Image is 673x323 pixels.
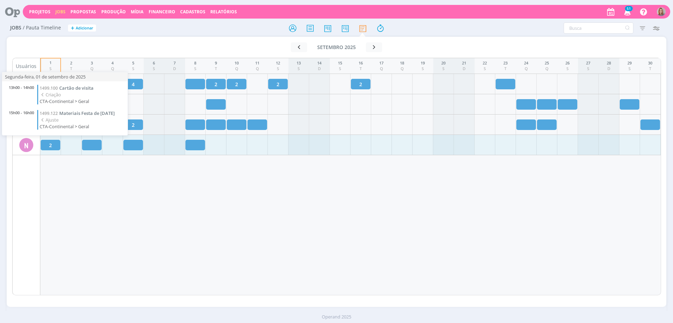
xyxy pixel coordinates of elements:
span: Materiais Festa de [DATE] [59,110,115,116]
span: 2 [215,81,217,88]
div: 7 [173,60,176,66]
div: D [607,66,611,72]
span: setembro 2025 [317,44,356,50]
div: 19 [421,60,425,66]
div: S [153,66,155,72]
div: Q [379,66,383,72]
div: T [215,66,217,72]
div: S [627,66,632,72]
a: 1499.122Materiais Festa de [DATE] [40,110,115,117]
a: Mídia [131,9,143,15]
div: 21 [462,60,466,66]
div: 1 [49,60,52,66]
span: Criação [40,91,94,98]
div: S [276,66,280,72]
div: 5 [132,60,134,66]
div: 26 [565,60,570,66]
button: Relatórios [208,9,239,15]
div: 2 [70,60,72,66]
div: 9 [215,60,217,66]
div: D [173,66,176,72]
button: Cadastros [178,9,208,15]
div: Q [111,66,114,72]
div: S [132,66,134,72]
div: 13h00 - 14h00 [6,85,37,104]
div: 20 [441,60,446,66]
div: 28 [607,60,611,66]
div: T [359,66,363,72]
span: 4 [132,81,135,88]
div: T [70,66,72,72]
div: 8 [194,60,196,66]
span: 2 [235,81,238,88]
span: Adicionar [76,26,93,30]
div: Q [524,66,528,72]
div: Q [545,66,549,72]
a: Produção [101,9,126,15]
button: Mídia [129,9,145,15]
div: 14 [317,60,321,66]
div: Q [400,66,404,72]
div: S [297,66,301,72]
span: 51 [625,6,633,11]
span: 2 [359,81,362,88]
div: S [49,66,52,72]
div: S [421,66,425,72]
img: A [657,7,666,16]
div: 13 [297,60,301,66]
button: Projetos [27,9,53,15]
span: Ajuste [40,117,115,123]
div: 6 [153,60,155,66]
button: setembro 2025 [307,42,366,52]
a: Projetos [29,9,50,15]
div: Usuários [13,58,40,74]
span: 2 [132,121,135,129]
span: Propostas [70,9,96,15]
button: 51 [620,6,634,18]
a: 1499.100Cartão de visita [40,85,94,91]
span: 1499.100 [40,85,58,91]
div: Q [90,66,94,72]
div: S [586,66,590,72]
span: / Pauta Timeline [23,25,61,31]
div: S [483,66,487,72]
div: 18 [400,60,404,66]
div: 27 [586,60,590,66]
div: D [462,66,466,72]
div: 15h00 - 16h00 [6,110,37,130]
div: 22 [483,60,487,66]
div: 29 [627,60,632,66]
div: 3 [90,60,94,66]
span: Cadastros [180,9,205,15]
div: Segunda-feira, 01 de setembro de 2025 [2,72,128,81]
a: Relatórios [210,9,237,15]
span: CTA-Continental > Geral [40,98,94,104]
div: S [565,66,570,72]
div: D [317,66,321,72]
input: Busca [564,22,633,34]
button: A [657,6,666,18]
span: 2 [49,142,52,149]
span: Jobs [10,25,21,31]
div: S [338,66,342,72]
div: T [503,66,508,72]
a: Financeiro [149,9,175,15]
div: S [441,66,446,72]
div: N [19,138,33,152]
button: Financeiro [147,9,177,15]
a: Jobs [55,9,66,15]
div: 11 [255,60,259,66]
div: T [648,66,652,72]
div: 12 [276,60,280,66]
div: 15 [338,60,342,66]
div: 30 [648,60,652,66]
span: + [71,25,74,32]
span: Cartão de visita [59,85,94,91]
div: 16 [359,60,363,66]
div: Q [234,66,239,72]
button: Produção [99,9,128,15]
div: 17 [379,60,383,66]
button: +Adicionar [68,25,96,32]
button: Jobs [53,9,68,15]
span: 2 [277,81,279,88]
